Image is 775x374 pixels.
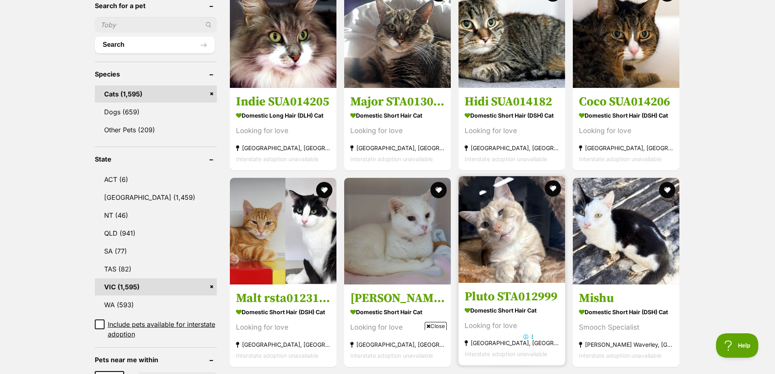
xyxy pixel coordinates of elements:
div: Looking for love [350,322,445,333]
strong: Domestic Short Hair (DSH) Cat [579,109,673,121]
a: WA (593) [95,296,217,313]
a: Malt rsta012317 & [PERSON_NAME] suk013887 Domestic Short Hair (DSH) Cat Looking for love [GEOGRAP... [230,284,336,367]
header: Pets near me within [95,356,217,363]
span: Include pets available for interstate adoption [108,319,217,339]
img: Edward STA013971 - Domestic Short Hair Cat [344,178,451,284]
button: favourite [430,182,447,198]
a: TAS (82) [95,260,217,278]
strong: Domestic Short Hair Cat [350,109,445,121]
a: Include pets available for interstate adoption [95,319,217,339]
a: Mishu Domestic Short Hair (DSH) Cat Smooch Specialist [PERSON_NAME] Waverley, [GEOGRAPHIC_DATA] I... [573,284,679,367]
a: Coco SUA014206 Domestic Short Hair (DSH) Cat Looking for love [GEOGRAPHIC_DATA], [GEOGRAPHIC_DATA... [573,87,679,170]
strong: Domestic Short Hair (DSH) Cat [465,109,559,121]
img: Mishu - Domestic Short Hair (DSH) Cat [573,178,679,284]
h3: [PERSON_NAME] STA013971 [350,291,445,306]
strong: [GEOGRAPHIC_DATA], [GEOGRAPHIC_DATA] [579,142,673,153]
iframe: Help Scout Beacon - Open [716,333,759,358]
h3: Major STA013081 [350,94,445,109]
div: Smooch Specialist [579,322,673,333]
button: favourite [316,182,332,198]
a: SA (77) [95,243,217,260]
a: Indie SUA014205 Domestic Long Hair (DLH) Cat Looking for love [GEOGRAPHIC_DATA], [GEOGRAPHIC_DATA... [230,87,336,170]
span: Interstate adoption unavailable [465,155,547,162]
iframe: Advertisement [240,333,536,370]
a: Major STA013081 Domestic Short Hair Cat Looking for love [GEOGRAPHIC_DATA], [GEOGRAPHIC_DATA] Int... [344,87,451,170]
a: Dogs (659) [95,103,217,120]
span: Interstate adoption unavailable [236,352,319,359]
strong: [GEOGRAPHIC_DATA], [GEOGRAPHIC_DATA] [236,339,330,350]
span: Close [425,322,447,330]
span: Interstate adoption unavailable [579,155,661,162]
strong: [GEOGRAPHIC_DATA], [GEOGRAPHIC_DATA] [236,142,330,153]
button: Search [95,37,215,53]
span: Interstate adoption unavailable [350,155,433,162]
strong: [GEOGRAPHIC_DATA], [GEOGRAPHIC_DATA] [465,142,559,153]
span: Interstate adoption unavailable [236,155,319,162]
h3: Indie SUA014205 [236,94,330,109]
a: Pluto STA012999 Domestic Short Hair Cat Looking for love [GEOGRAPHIC_DATA], [GEOGRAPHIC_DATA] Int... [458,283,565,365]
header: State [95,155,217,163]
div: Looking for love [465,125,559,136]
button: favourite [545,180,561,197]
div: Looking for love [465,320,559,331]
a: [GEOGRAPHIC_DATA] (1,459) [95,189,217,206]
button: favourite [659,182,676,198]
div: Looking for love [236,322,330,333]
strong: [GEOGRAPHIC_DATA], [GEOGRAPHIC_DATA] [350,142,445,153]
div: Looking for love [579,125,673,136]
a: VIC (1,595) [95,278,217,295]
a: Cats (1,595) [95,85,217,103]
strong: Domestic Short Hair (DSH) Cat [579,306,673,318]
a: Other Pets (209) [95,121,217,138]
img: Malt rsta012317 & Baffo suk013887 - Domestic Short Hair (DSH) Cat [230,178,336,284]
h3: Pluto STA012999 [465,289,559,304]
span: Interstate adoption unavailable [579,352,661,359]
strong: Domestic Short Hair Cat [465,304,559,316]
h3: Hidi SUA014182 [465,94,559,109]
img: Pluto STA012999 - Domestic Short Hair Cat [458,176,565,283]
h3: Coco SUA014206 [579,94,673,109]
a: ACT (6) [95,171,217,188]
strong: Domestic Long Hair (DLH) Cat [236,109,330,121]
div: Looking for love [350,125,445,136]
div: Looking for love [236,125,330,136]
strong: [PERSON_NAME] Waverley, [GEOGRAPHIC_DATA] [579,339,673,350]
header: Search for a pet [95,2,217,9]
h3: Mishu [579,291,673,306]
a: [PERSON_NAME] STA013971 Domestic Short Hair Cat Looking for love [GEOGRAPHIC_DATA], [GEOGRAPHIC_D... [344,284,451,367]
strong: Domestic Short Hair (DSH) Cat [236,306,330,318]
a: NT (46) [95,207,217,224]
header: Species [95,70,217,78]
strong: Domestic Short Hair Cat [350,306,445,318]
a: QLD (941) [95,225,217,242]
a: Hidi SUA014182 Domestic Short Hair (DSH) Cat Looking for love [GEOGRAPHIC_DATA], [GEOGRAPHIC_DATA... [458,87,565,170]
h3: Malt rsta012317 & [PERSON_NAME] suk013887 [236,291,330,306]
input: Toby [95,17,217,33]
